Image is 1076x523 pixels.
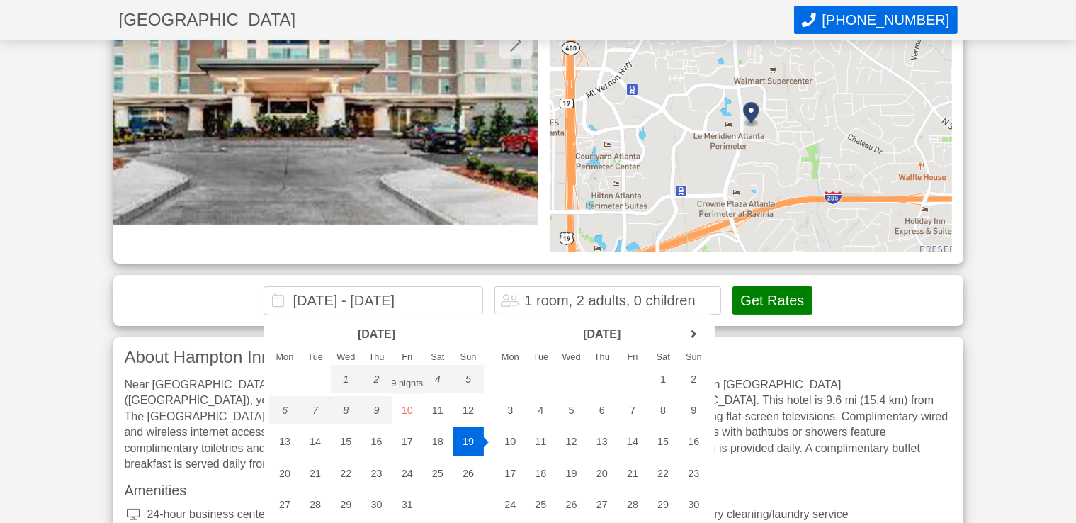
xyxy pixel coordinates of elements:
[300,353,331,362] div: Tue
[300,323,453,346] header: [DATE]
[556,427,587,456] div: 12
[617,459,647,488] div: 21
[331,459,361,488] div: 22
[125,349,952,366] h3: About Hampton Inn & Suites by Hilton Atlanta Perimeter Dunwoody
[269,353,300,362] div: Mon
[495,396,526,424] div: 3
[495,427,526,456] div: 10
[648,365,679,393] div: 1
[648,459,679,488] div: 22
[264,286,483,315] input: Choose Dates
[269,490,300,519] div: 27
[679,427,709,456] div: 16
[526,490,556,519] div: 25
[683,324,704,345] a: next month
[679,396,709,424] div: 9
[556,459,587,488] div: 19
[495,490,526,519] div: 24
[300,459,331,488] div: 21
[119,11,795,28] h1: [GEOGRAPHIC_DATA]
[300,427,331,456] div: 14
[453,365,484,393] div: 5
[617,353,647,362] div: Fri
[495,353,526,362] div: Mon
[648,490,679,519] div: 29
[125,483,952,497] h3: Amenities
[679,459,709,488] div: 23
[526,427,556,456] div: 11
[453,459,484,488] div: 26
[617,396,647,424] div: 7
[331,353,361,362] div: Wed
[422,459,453,488] div: 25
[422,396,453,424] div: 11
[648,396,679,424] div: 8
[556,353,587,362] div: Wed
[331,427,361,456] div: 15
[587,396,617,424] div: 6
[556,396,587,424] div: 5
[587,490,617,519] div: 27
[361,459,392,488] div: 23
[392,427,422,456] div: 17
[587,459,617,488] div: 20
[495,459,526,488] div: 17
[587,353,617,362] div: Thu
[331,365,361,393] div: 1
[679,490,709,519] div: 30
[300,490,331,519] div: 28
[392,365,422,393] div: 3
[526,459,556,488] div: 18
[422,353,453,362] div: Sat
[794,6,957,34] button: Call
[556,490,587,519] div: 26
[361,396,392,424] div: 9
[732,286,812,315] button: Get Rates
[392,459,422,488] div: 24
[648,353,679,362] div: Sat
[125,509,393,520] div: 24-hour business center
[392,353,422,362] div: Fri
[679,365,709,393] div: 2
[679,353,709,362] div: Sun
[617,490,647,519] div: 28
[269,459,300,488] div: 20
[269,427,300,456] div: 13
[684,509,952,520] div: Dry cleaning/laundry service
[361,427,392,456] div: 16
[300,396,331,424] div: 7
[648,427,679,456] div: 15
[422,365,453,393] div: 4
[392,396,422,424] div: 10
[331,490,361,519] div: 29
[125,377,952,472] div: Near [GEOGRAPHIC_DATA] With a stay at [GEOGRAPHIC_DATA] by [GEOGRAPHIC_DATA] Perimeter Dunwoody i...
[526,323,679,346] header: [DATE]
[453,427,484,456] div: 19
[524,293,695,308] div: 1 room, 2 adults, 0 children
[526,396,556,424] div: 4
[361,365,392,393] div: 2
[587,427,617,456] div: 13
[269,396,300,424] div: 6
[822,12,949,28] span: [PHONE_NUMBER]
[392,490,422,519] div: 31
[526,353,556,362] div: Tue
[361,353,392,362] div: Thu
[453,396,484,424] div: 12
[453,353,484,362] div: Sun
[617,427,647,456] div: 14
[331,396,361,424] div: 8
[422,427,453,456] div: 18
[361,490,392,519] div: 30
